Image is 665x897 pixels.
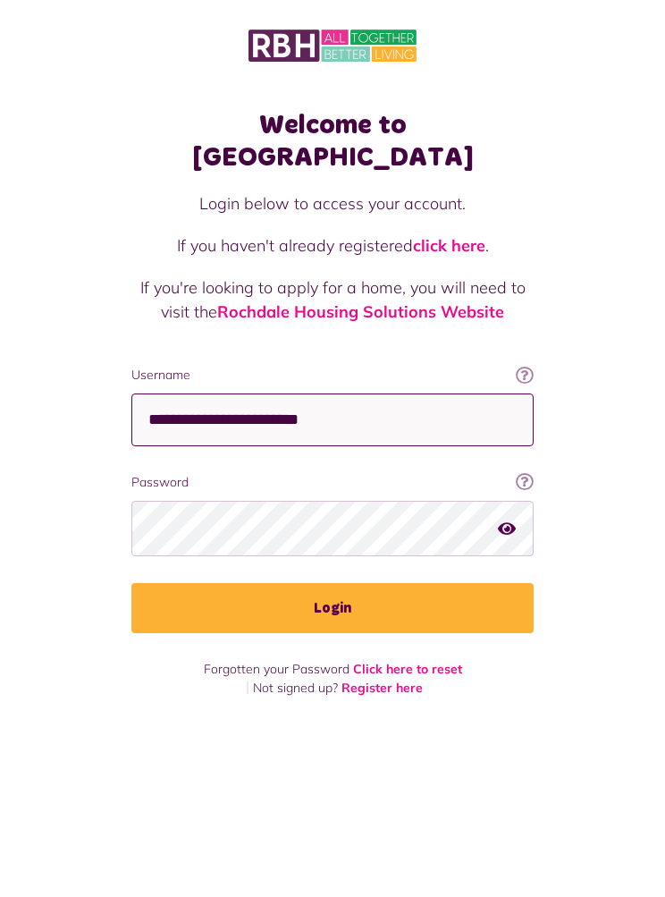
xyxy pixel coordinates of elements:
[131,275,534,324] p: If you're looking to apply for a home, you will need to visit the
[131,191,534,216] p: Login below to access your account.
[131,583,534,633] button: Login
[341,680,423,696] a: Register here
[253,680,338,696] span: Not signed up?
[204,661,349,677] span: Forgotten your Password
[413,235,485,256] a: click here
[131,109,534,173] h1: Welcome to [GEOGRAPHIC_DATA]
[131,473,534,492] label: Password
[248,27,417,64] img: MyRBH
[131,233,534,258] p: If you haven't already registered .
[353,661,462,677] a: Click here to reset
[217,301,504,322] a: Rochdale Housing Solutions Website
[131,366,534,385] label: Username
